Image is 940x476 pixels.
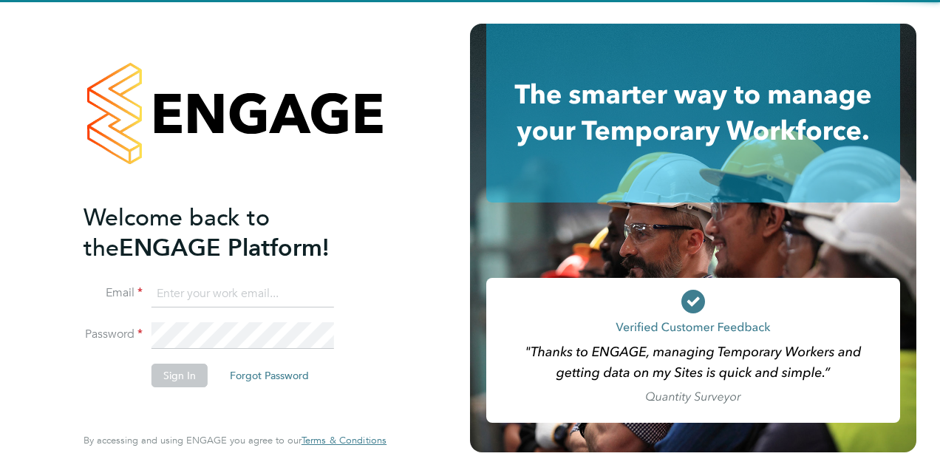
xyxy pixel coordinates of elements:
[84,434,386,446] span: By accessing and using ENGAGE you agree to our
[302,435,386,446] a: Terms & Conditions
[84,285,143,301] label: Email
[302,434,386,446] span: Terms & Conditions
[84,327,143,342] label: Password
[151,364,208,387] button: Sign In
[151,281,334,307] input: Enter your work email...
[218,364,321,387] button: Forgot Password
[84,203,372,263] h2: ENGAGE Platform!
[84,203,270,262] span: Welcome back to the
